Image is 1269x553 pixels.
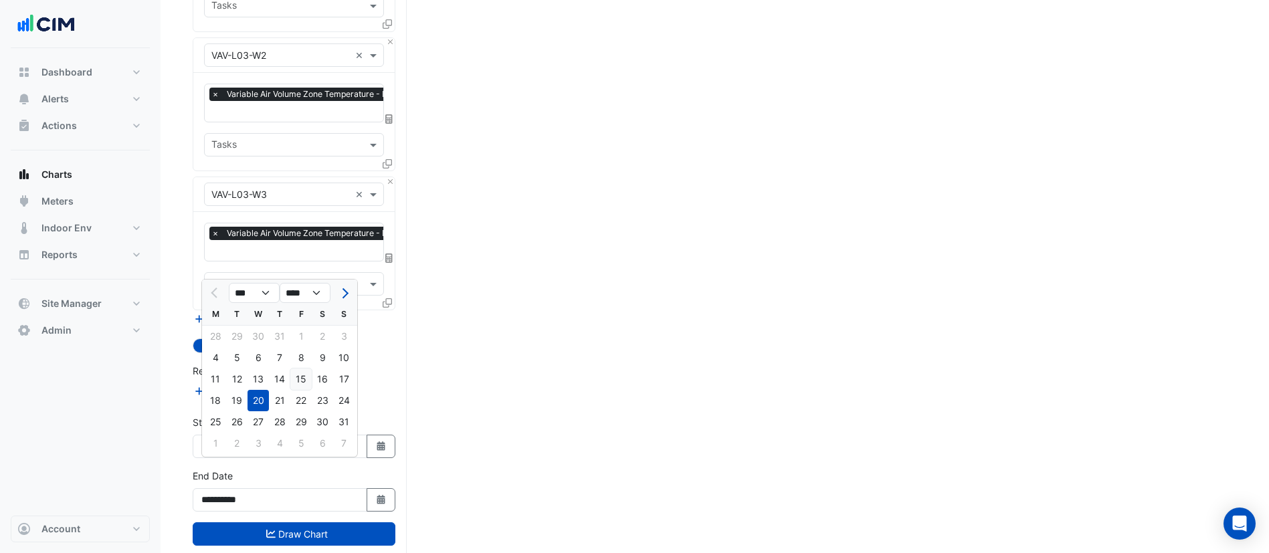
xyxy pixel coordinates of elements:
[17,92,31,106] app-icon: Alerts
[205,347,226,368] div: 4
[383,113,395,124] span: Choose Function
[205,368,226,390] div: 11
[269,368,290,390] div: Thursday, August 14, 2025
[11,59,150,86] button: Dashboard
[312,390,333,411] div: Saturday, August 23, 2025
[205,368,226,390] div: Monday, August 11, 2025
[248,390,269,411] div: 20
[11,241,150,268] button: Reports
[226,304,248,325] div: T
[248,368,269,390] div: 13
[223,227,433,240] span: Variable Air Volume Zone Temperature - L03, West-3
[290,368,312,390] div: Friday, August 15, 2025
[209,276,237,294] div: Tasks
[269,347,290,368] div: Thursday, August 7, 2025
[41,119,77,132] span: Actions
[312,304,333,325] div: S
[312,368,333,390] div: 16
[17,119,31,132] app-icon: Actions
[41,66,92,79] span: Dashboard
[226,433,248,454] div: 2
[290,347,312,368] div: 8
[41,297,102,310] span: Site Manager
[383,19,392,30] span: Clone Favourites and Tasks from this Equipment to other Equipment
[17,297,31,310] app-icon: Site Manager
[17,168,31,181] app-icon: Charts
[209,88,221,101] span: ×
[333,347,355,368] div: Sunday, August 10, 2025
[193,364,263,378] label: Reference Lines
[1224,508,1256,540] div: Open Intercom Messenger
[290,390,312,411] div: Friday, August 22, 2025
[41,195,74,208] span: Meters
[312,347,333,368] div: 9
[248,411,269,433] div: Wednesday, August 27, 2025
[17,66,31,79] app-icon: Dashboard
[333,411,355,433] div: 31
[248,433,269,454] div: 3
[41,221,92,235] span: Indoor Env
[355,48,367,62] span: Clear
[312,433,333,454] div: 6
[312,433,333,454] div: Saturday, September 6, 2025
[290,433,312,454] div: Friday, September 5, 2025
[248,347,269,368] div: Wednesday, August 6, 2025
[226,411,248,433] div: 26
[205,433,226,454] div: 1
[16,11,76,37] img: Company Logo
[333,433,355,454] div: Sunday, September 7, 2025
[205,347,226,368] div: Monday, August 4, 2025
[333,390,355,411] div: 24
[226,347,248,368] div: Tuesday, August 5, 2025
[226,411,248,433] div: Tuesday, August 26, 2025
[226,433,248,454] div: Tuesday, September 2, 2025
[11,188,150,215] button: Meters
[17,195,31,208] app-icon: Meters
[333,433,355,454] div: 7
[290,347,312,368] div: Friday, August 8, 2025
[312,411,333,433] div: Saturday, August 30, 2025
[41,168,72,181] span: Charts
[11,215,150,241] button: Indoor Env
[205,411,226,433] div: Monday, August 25, 2025
[11,290,150,317] button: Site Manager
[226,347,248,368] div: 5
[17,221,31,235] app-icon: Indoor Env
[269,390,290,411] div: 21
[269,433,290,454] div: Thursday, September 4, 2025
[17,324,31,337] app-icon: Admin
[226,368,248,390] div: Tuesday, August 12, 2025
[248,390,269,411] div: Wednesday, August 20, 2025
[290,411,312,433] div: Friday, August 29, 2025
[11,112,150,139] button: Actions
[193,522,395,546] button: Draw Chart
[333,368,355,390] div: 17
[280,283,330,303] select: Select year
[333,347,355,368] div: 10
[226,390,248,411] div: 19
[312,411,333,433] div: 30
[248,433,269,454] div: Wednesday, September 3, 2025
[11,86,150,112] button: Alerts
[269,347,290,368] div: 7
[248,368,269,390] div: Wednesday, August 13, 2025
[41,248,78,261] span: Reports
[193,469,233,483] label: End Date
[209,137,237,154] div: Tasks
[290,411,312,433] div: 29
[226,390,248,411] div: Tuesday, August 19, 2025
[290,433,312,454] div: 5
[193,311,274,326] button: Add Equipment
[11,516,150,542] button: Account
[205,433,226,454] div: Monday, September 1, 2025
[312,390,333,411] div: 23
[205,304,226,325] div: M
[248,411,269,433] div: 27
[386,177,395,186] button: Close
[205,390,226,411] div: 18
[41,324,72,337] span: Admin
[269,304,290,325] div: T
[41,522,80,536] span: Account
[11,161,150,188] button: Charts
[383,252,395,263] span: Choose Function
